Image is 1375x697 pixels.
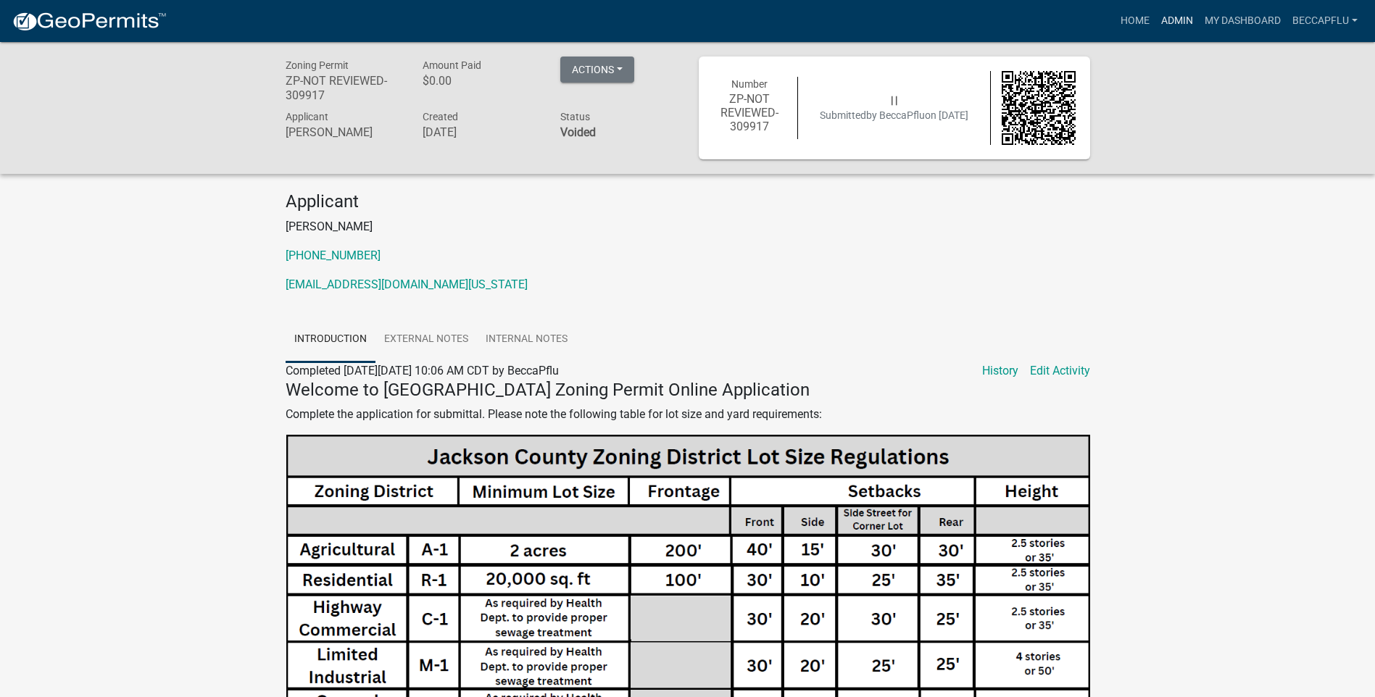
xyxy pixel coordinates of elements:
[560,111,590,122] span: Status
[375,317,477,363] a: External Notes
[286,249,381,262] a: [PHONE_NUMBER]
[286,218,1090,235] p: [PERSON_NAME]
[560,125,596,139] strong: Voided
[560,57,634,83] button: Actions
[423,59,481,71] span: Amount Paid
[286,277,528,291] a: [EMAIL_ADDRESS][DOMAIN_NAME][US_STATE]
[1199,7,1287,35] a: My Dashboard
[820,109,968,121] span: Submitted on [DATE]
[423,74,539,88] h6: $0.00
[1115,7,1155,35] a: Home
[286,364,559,377] span: Completed [DATE][DATE] 10:06 AM CDT by BeccaPflu
[286,191,1090,212] h4: Applicant
[286,380,1090,401] h4: Welcome to [GEOGRAPHIC_DATA] Zoning Permit Online Application
[1002,71,1076,145] img: QR code
[423,125,539,139] h6: [DATE]
[891,94,897,106] span: | |
[477,317,576,363] a: Internal Notes
[286,317,375,363] a: Introduction
[982,362,1018,380] a: History
[1030,362,1090,380] a: Edit Activity
[286,59,349,71] span: Zoning Permit
[286,125,402,139] h6: [PERSON_NAME]
[1155,7,1199,35] a: Admin
[1287,7,1363,35] a: BeccaPflu
[286,406,1090,423] p: Complete the application for submittal. Please note the following table for lot size and yard req...
[713,92,787,134] h6: ZP-NOT REVIEWED-309917
[286,111,328,122] span: Applicant
[423,111,458,122] span: Created
[286,74,402,101] h6: ZP-NOT REVIEWED-309917
[866,109,925,121] span: by BeccaPflu
[731,78,768,90] span: Number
